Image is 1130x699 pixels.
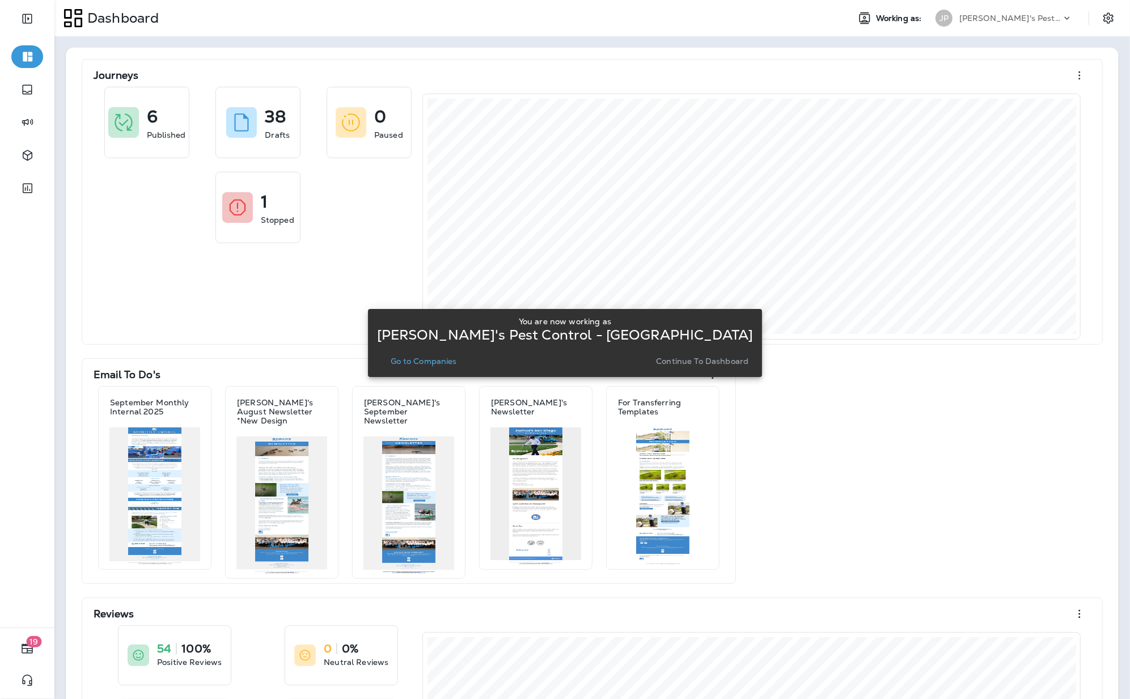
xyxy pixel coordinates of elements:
p: 38 [265,111,286,122]
img: ed3a4b80-aa1c-4e00-a209-4ec5feda5cb7.jpg [236,437,327,574]
button: Expand Sidebar [11,7,43,30]
p: [PERSON_NAME]'s September Newsletter [364,398,454,425]
img: f05a34d9-2f60-4ec5-a4eb-95aa68c9b31b.jpg [363,437,454,574]
p: Email To Do's [94,369,160,380]
p: [PERSON_NAME]'s Pest Control - [GEOGRAPHIC_DATA] [959,14,1061,23]
p: Stopped [261,214,294,226]
p: 100% [181,643,211,654]
button: 19 [11,637,43,660]
span: Working as: [876,14,924,23]
p: Positive Reviews [157,656,222,668]
p: Reviews [94,608,134,620]
p: 54 [157,643,171,654]
p: Neutral Reviews [324,656,388,668]
p: September Monthly Internal 2025 [110,398,200,416]
button: Go to Companies [386,353,462,369]
button: Settings [1098,8,1119,28]
p: Continue to Dashboard [656,357,748,366]
p: 1 [261,196,268,207]
p: You are now working as [519,317,611,326]
p: Journeys [94,70,138,81]
div: JP [936,10,953,27]
p: 0 [324,643,332,654]
img: 89a90694-01c7-479c-9eb2-4a4a7997c54c.jpg [109,427,200,565]
span: 19 [27,636,42,647]
button: Continue to Dashboard [651,353,753,369]
p: 0% [342,643,358,654]
p: [PERSON_NAME]'s August Newsletter *New Design [237,398,327,425]
p: Published [147,129,185,141]
p: Dashboard [83,10,159,27]
p: Go to Companies [391,357,457,366]
p: Drafts [265,129,290,141]
p: 6 [147,111,158,122]
p: [PERSON_NAME]'s Pest Control - [GEOGRAPHIC_DATA] [377,331,754,340]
